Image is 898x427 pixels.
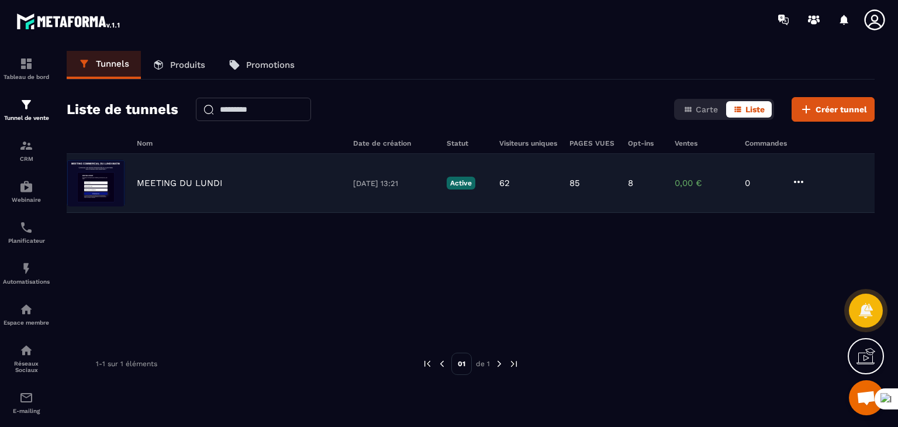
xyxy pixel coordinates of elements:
a: Tunnels [67,51,141,79]
a: automationsautomationsAutomatisations [3,253,50,294]
a: emailemailE-mailing [3,382,50,423]
a: formationformationTableau de bord [3,48,50,89]
p: Tunnel de vente [3,115,50,121]
h6: PAGES VUES [569,139,616,147]
img: scheduler [19,221,33,235]
h6: Opt-ins [628,139,663,147]
button: Créer tunnel [792,97,875,122]
a: social-networksocial-networkRéseaux Sociaux [3,335,50,382]
p: Espace membre [3,319,50,326]
a: automationsautomationsEspace membre [3,294,50,335]
p: 85 [569,178,580,188]
img: email [19,391,33,405]
p: Active [447,177,475,190]
p: Planificateur [3,237,50,244]
span: Carte [696,105,718,114]
img: formation [19,139,33,153]
a: schedulerschedulerPlanificateur [3,212,50,253]
img: automations [19,302,33,316]
p: Promotions [246,60,295,70]
span: Créer tunnel [816,104,867,115]
p: MEETING DU LUNDI [137,178,222,188]
h6: Date de création [353,139,435,147]
h6: Ventes [675,139,733,147]
img: automations [19,261,33,276]
button: Carte [676,101,725,118]
p: 0 [745,178,780,188]
img: next [494,359,505,369]
img: next [509,359,519,369]
p: de 1 [476,359,490,369]
p: 62 [499,178,510,188]
p: 0,00 € [675,178,733,188]
p: Produits [170,60,205,70]
p: 1-1 sur 1 éléments [96,360,157,368]
p: [DATE] 13:21 [353,179,435,188]
p: E-mailing [3,408,50,414]
button: Liste [726,101,772,118]
img: image [67,160,125,206]
a: automationsautomationsWebinaire [3,171,50,212]
p: Webinaire [3,197,50,203]
h2: Liste de tunnels [67,98,178,121]
img: formation [19,98,33,112]
a: formationformationTunnel de vente [3,89,50,130]
img: automations [19,180,33,194]
img: logo [16,11,122,32]
span: Liste [745,105,765,114]
p: Automatisations [3,278,50,285]
img: prev [422,359,433,369]
p: 01 [451,353,472,375]
img: social-network [19,343,33,357]
p: Tableau de bord [3,74,50,80]
p: Réseaux Sociaux [3,360,50,373]
h6: Visiteurs uniques [499,139,558,147]
img: prev [437,359,447,369]
h6: Statut [447,139,488,147]
p: 8 [628,178,633,188]
img: formation [19,57,33,71]
a: Promotions [217,51,306,79]
h6: Nom [137,139,341,147]
a: Produits [141,51,217,79]
a: formationformationCRM [3,130,50,171]
a: Ouvrir le chat [849,380,884,415]
p: CRM [3,156,50,162]
p: Tunnels [96,58,129,69]
h6: Commandes [745,139,787,147]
